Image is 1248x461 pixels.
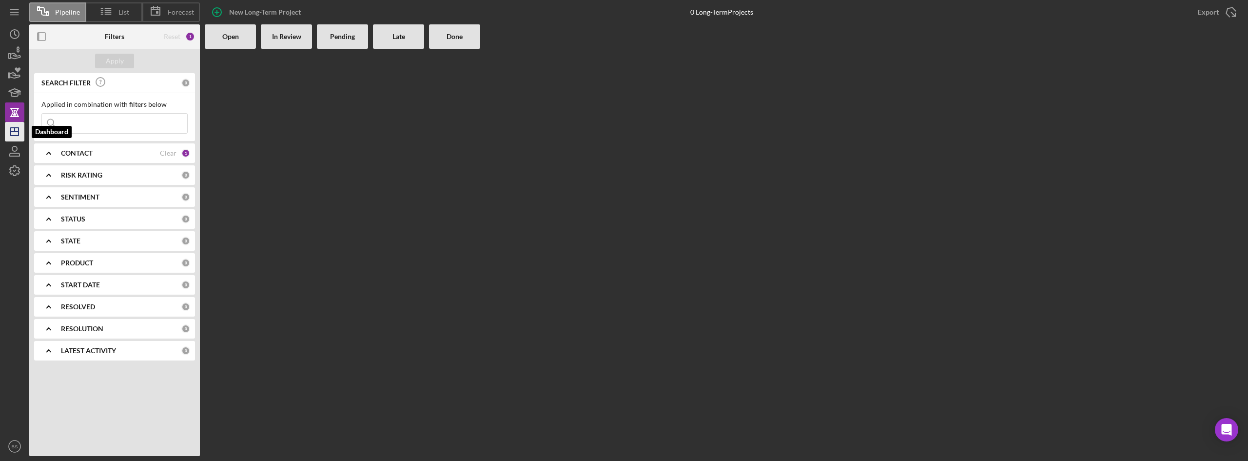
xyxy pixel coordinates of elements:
div: 1 [181,149,190,158]
button: Apply [95,54,134,68]
div: New Long-Term Project [229,2,301,22]
div: Reset [164,33,180,40]
div: Open Intercom Messenger [1215,418,1238,441]
div: 0 [181,281,190,289]
div: 0 [181,346,190,355]
b: SENTIMENT [61,193,99,201]
b: Late [392,33,405,40]
b: LATEST ACTIVITY [61,347,116,355]
div: 0 [181,324,190,333]
b: STATUS [61,215,85,223]
span: Forecast [168,8,194,16]
b: RESOLUTION [61,325,103,333]
b: SEARCH FILTER [41,79,91,87]
b: CONTACT [61,149,93,157]
div: Clear [160,149,176,157]
div: Export [1198,2,1219,22]
div: Applied in combination with filters below [41,100,188,108]
span: Pipeline [55,8,80,16]
div: 0 [181,259,190,267]
button: Export [1188,2,1243,22]
button: BS [5,437,24,456]
div: 0 [181,171,190,180]
b: RISK RATING [61,171,102,179]
b: RESOLVED [61,303,95,311]
div: 0 [181,193,190,201]
div: Apply [106,54,124,68]
div: 0 Long-Term Projects [690,8,753,16]
span: List [118,8,129,16]
div: 0 [181,237,190,245]
text: BS [12,444,18,449]
b: PRODUCT [61,259,93,267]
b: Filters [105,33,124,40]
div: 0 [181,215,190,223]
b: Open [222,33,239,40]
b: STATE [61,237,80,245]
b: In Review [272,33,301,40]
b: Pending [330,33,355,40]
div: 1 [185,32,195,41]
div: 0 [181,302,190,311]
div: 0 [181,79,190,87]
b: Done [447,33,463,40]
button: New Long-Term Project [205,2,311,22]
b: START DATE [61,281,100,289]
